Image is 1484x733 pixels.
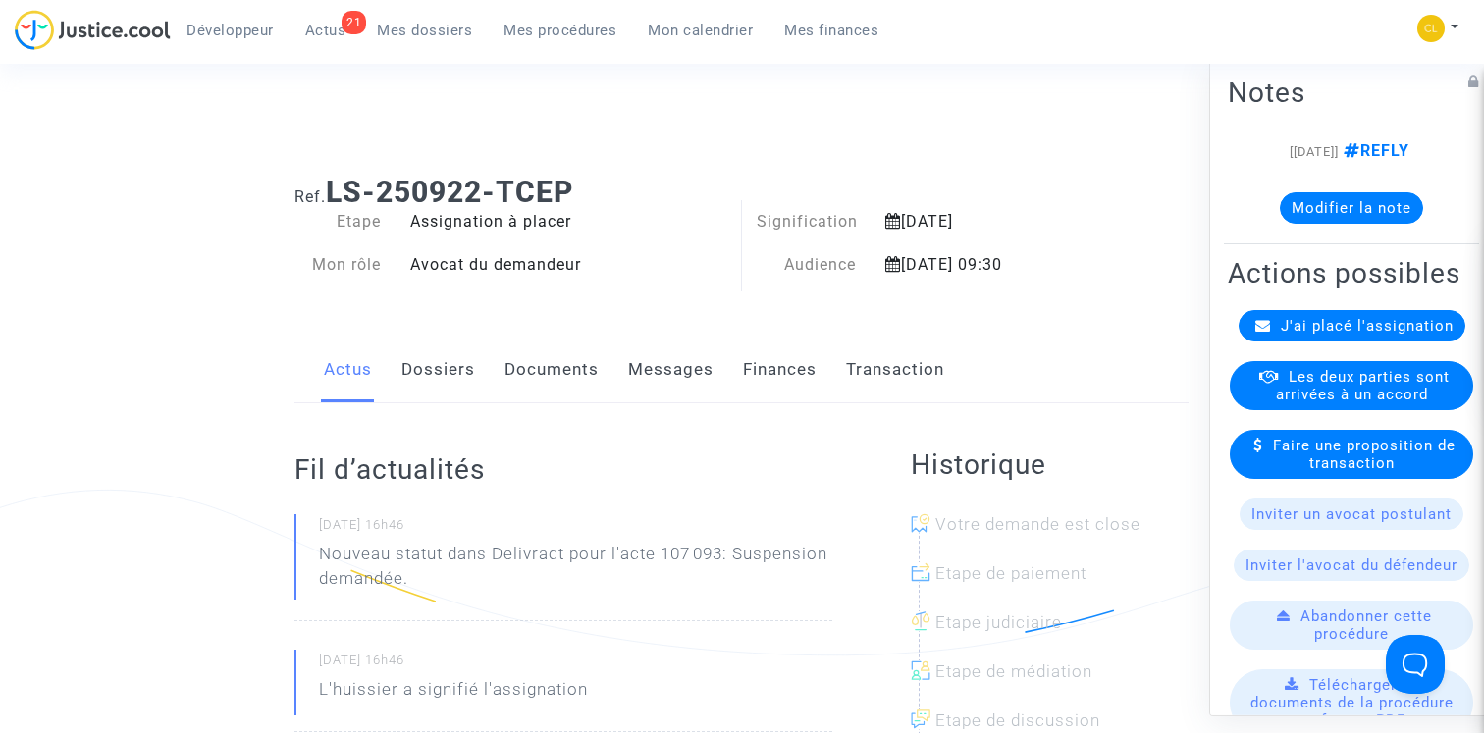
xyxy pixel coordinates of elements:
h2: Actions possibles [1228,255,1475,289]
span: Mon calendrier [648,22,753,39]
span: Mes dossiers [377,22,472,39]
a: Mes procédures [488,16,632,45]
span: Développeur [186,22,274,39]
span: Actus [305,22,346,39]
span: Faire une proposition de transaction [1273,436,1456,471]
p: Nouveau statut dans Delivract pour l'acte 107 093: Suspension demandée. [319,542,831,601]
a: Actus [324,338,372,402]
a: Mes finances [768,16,894,45]
div: Mon rôle [280,253,396,277]
button: Modifier la note [1280,191,1423,223]
h2: Notes [1228,75,1475,109]
a: Mes dossiers [361,16,488,45]
span: Abandonner cette procédure [1300,606,1432,642]
iframe: Help Scout Beacon - Open [1386,635,1445,694]
h2: Fil d’actualités [294,452,831,487]
h2: Historique [911,447,1190,482]
span: J'ai placé l'assignation [1281,316,1454,334]
a: Finances [743,338,817,402]
a: Messages [628,338,714,402]
a: Dossiers [401,338,475,402]
small: [DATE] 16h46 [319,652,831,677]
div: [DATE] [871,210,1127,234]
b: LS-250922-TCEP [326,175,573,209]
span: Les deux parties sont arrivées à un accord [1276,367,1450,402]
a: Développeur [171,16,290,45]
p: L'huissier a signifié l'assignation [319,677,588,711]
a: Mon calendrier [632,16,768,45]
span: Inviter l'avocat du défendeur [1245,555,1457,573]
small: [DATE] 16h46 [319,516,831,542]
div: Assignation à placer [396,210,742,234]
span: Votre demande est close [935,514,1140,534]
span: Inviter un avocat postulant [1251,504,1452,522]
span: Télécharger les documents de la procédure au format PDF [1250,675,1454,728]
div: Etape [280,210,396,234]
div: [DATE] 09:30 [871,253,1127,277]
div: 21 [342,11,366,34]
div: Audience [742,253,871,277]
span: Mes finances [784,22,878,39]
div: Avocat du demandeur [396,253,742,277]
img: jc-logo.svg [15,10,171,50]
div: Signification [742,210,871,234]
a: 21Actus [290,16,362,45]
img: f0b917ab549025eb3af43f3c4438ad5d [1417,15,1445,42]
span: REFLY [1339,140,1409,159]
span: [[DATE]] [1290,143,1339,158]
span: Ref. [294,187,326,206]
a: Documents [504,338,599,402]
span: Mes procédures [503,22,616,39]
a: Transaction [846,338,944,402]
